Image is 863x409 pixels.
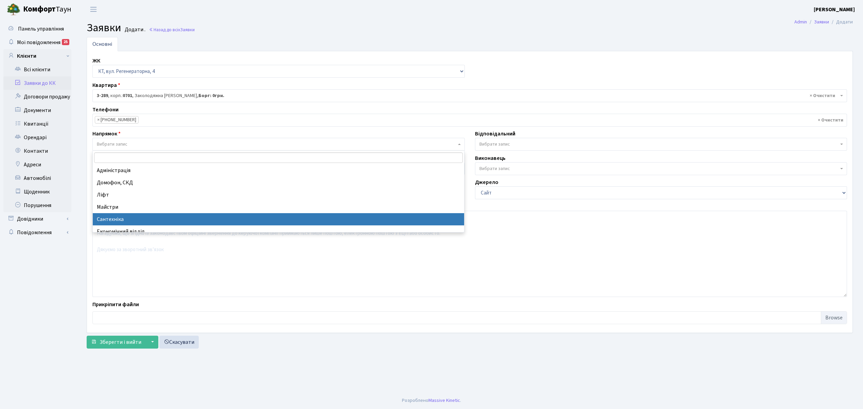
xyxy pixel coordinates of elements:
[92,130,121,138] label: Напрямок
[3,144,71,158] a: Контакти
[159,336,199,349] a: Скасувати
[100,338,141,346] span: Зберегти і вийти
[3,36,71,49] a: Мої повідомлення25
[3,117,71,131] a: Квитанції
[95,116,139,124] li: (050) 987-30-81
[93,201,464,213] li: Майстри
[85,4,102,15] button: Переключити навігацію
[17,39,60,46] span: Мої повідомлення
[97,141,127,148] span: Вибрати запис
[475,130,515,138] label: Відповідальний
[475,178,498,186] label: Джерело
[3,22,71,36] a: Панель управління
[829,18,853,26] li: Додати
[479,165,510,172] span: Вибрати запис
[23,4,71,15] span: Таун
[7,3,20,16] img: logo.png
[18,25,64,33] span: Панель управління
[3,63,71,76] a: Всі клієнти
[92,57,100,65] label: ЖК
[87,20,121,36] span: Заявки
[149,26,195,33] a: Назад до всіхЗаявки
[810,92,835,99] span: Видалити всі елементи
[180,26,195,33] span: Заявки
[3,212,71,226] a: Довідники
[814,18,829,25] a: Заявки
[814,5,855,14] a: [PERSON_NAME]
[814,6,855,13] b: [PERSON_NAME]
[92,89,847,102] span: <b>3-289</b>, корп.: <b>0701</b>, Заколодяжна Ольга Валеріївна, <b>Борг: 0грн.</b>
[3,199,71,212] a: Порушення
[3,131,71,144] a: Орендарі
[93,164,464,176] li: Адміністрація
[123,26,145,33] small: Додати .
[3,226,71,239] a: Повідомлення
[3,185,71,199] a: Щоденник
[3,76,71,90] a: Заявки до КК
[3,49,71,63] a: Клієнти
[3,171,71,185] a: Автомобілі
[23,4,56,15] b: Комфорт
[93,189,464,201] li: Ліфт
[62,39,69,45] div: 25
[402,397,461,404] div: Розроблено .
[198,92,224,99] b: Борг: 0грн.
[784,15,863,29] nav: breadcrumb
[92,300,139,309] label: Прикріпити файли
[87,37,118,51] a: Основні
[479,141,510,148] span: Вибрати запис
[818,117,843,124] span: Видалити всі елементи
[93,176,464,189] li: Домофон, СКД
[3,158,71,171] a: Адреси
[97,92,108,99] b: 3-289
[97,116,100,123] span: ×
[475,154,506,162] label: Виконавець
[3,90,71,104] a: Договори продажу
[92,81,120,89] label: Квартира
[123,92,132,99] b: 0701
[93,213,464,225] li: Сантехніка
[92,106,119,114] label: Телефони
[93,225,464,238] li: Економічний відділ
[794,18,807,25] a: Admin
[428,397,460,404] a: Massive Kinetic
[3,104,71,117] a: Документи
[97,92,839,99] span: <b>3-289</b>, корп.: <b>0701</b>, Заколодяжна Ольга Валеріївна, <b>Борг: 0грн.</b>
[87,336,146,349] button: Зберегти і вийти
